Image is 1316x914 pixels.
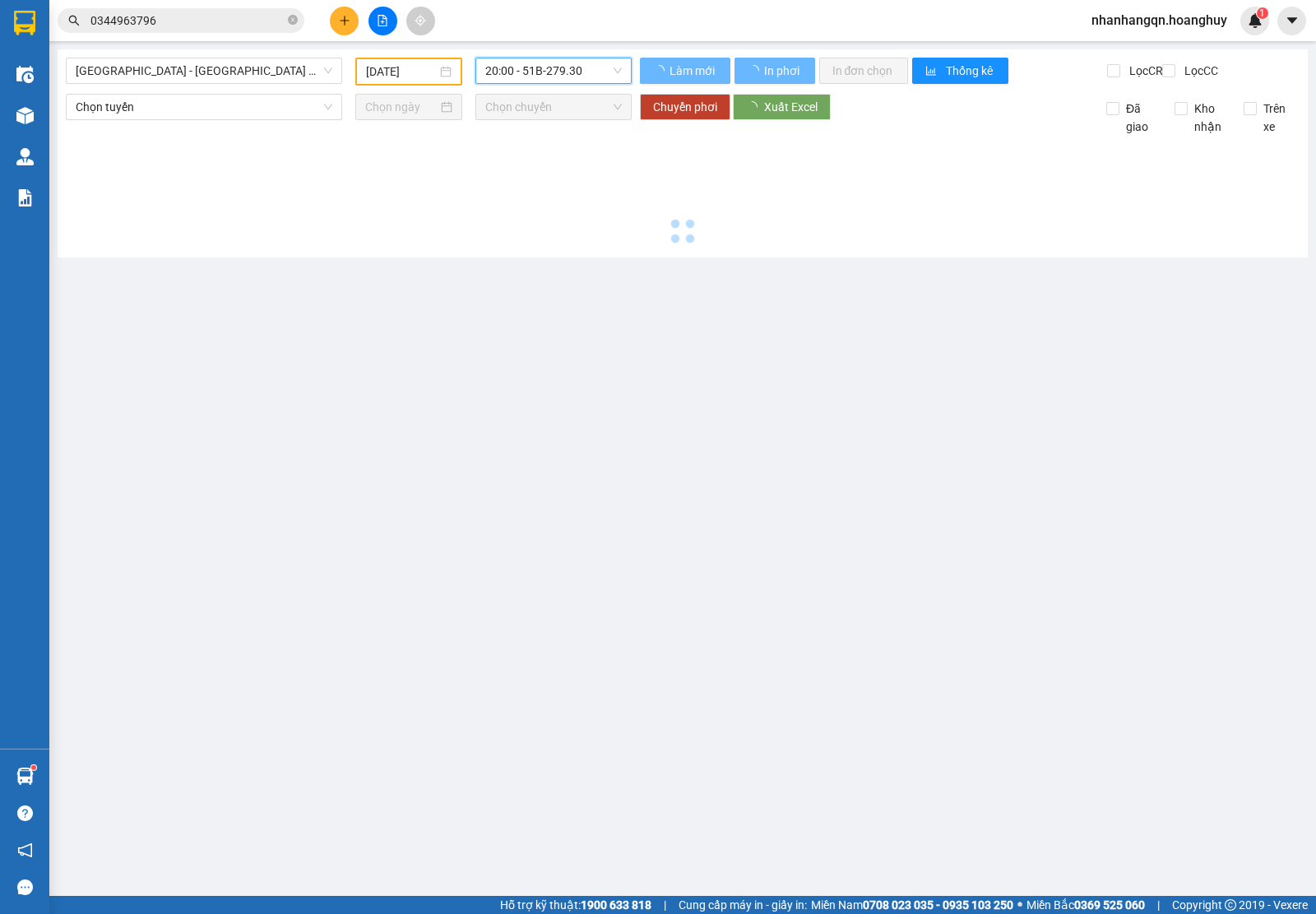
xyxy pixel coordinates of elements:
[1277,7,1306,35] button: caret-down
[330,7,359,35] button: plus
[1257,7,1268,19] sup: 1
[415,15,426,26] span: aim
[1078,10,1240,30] span: nhanhangqn.hoanghuy
[640,94,730,120] button: Chuyển phơi
[17,805,33,821] span: question-circle
[733,94,831,120] button: Xuất Excel
[581,898,651,912] strong: 1900 633 818
[31,765,36,770] sup: 1
[16,768,34,785] img: warehouse-icon
[288,13,298,29] span: close-circle
[1225,899,1236,911] span: copyright
[1074,898,1145,912] strong: 0369 525 060
[946,62,995,80] span: Thống kê
[368,7,397,35] button: file-add
[734,58,815,84] button: In phơi
[1188,100,1230,136] span: Kho nhận
[377,15,388,26] span: file-add
[863,898,1013,912] strong: 0708 023 035 - 0935 103 250
[76,58,332,83] span: Sài Gòn - Quảng Ngãi (Hàng Hoá)
[339,15,350,26] span: plus
[764,98,818,116] span: Xuất Excel
[16,148,34,165] img: warehouse-icon
[764,62,802,80] span: In phơi
[1157,896,1160,914] span: |
[1123,62,1165,80] span: Lọc CR
[16,107,34,124] img: warehouse-icon
[16,66,34,83] img: warehouse-icon
[68,15,80,26] span: search
[746,101,764,113] span: loading
[14,11,35,35] img: logo-vxr
[1178,62,1221,80] span: Lọc CC
[1248,13,1263,28] img: icon-new-feature
[1259,7,1265,19] span: 1
[748,65,762,77] span: loading
[670,62,717,80] span: Làm mới
[819,58,909,84] button: In đơn chọn
[664,896,666,914] span: |
[811,896,1013,914] span: Miền Nam
[925,65,939,78] span: bar-chart
[485,95,621,119] span: Chọn chuyến
[679,896,807,914] span: Cung cấp máy in - giấy in:
[653,65,667,77] span: loading
[485,58,621,83] span: 20:00 - 51B-279.30
[16,189,34,206] img: solution-icon
[1026,896,1145,914] span: Miền Bắc
[912,58,1008,84] button: bar-chartThống kê
[640,58,730,84] button: Làm mới
[1285,13,1300,28] span: caret-down
[288,15,298,25] span: close-circle
[500,896,651,914] span: Hỗ trợ kỹ thuật:
[1257,100,1300,136] span: Trên xe
[76,95,332,119] span: Chọn tuyến
[90,12,285,30] input: Tìm tên, số ĐT hoặc mã đơn
[406,7,435,35] button: aim
[365,98,438,116] input: Chọn ngày
[17,879,33,895] span: message
[1017,902,1022,908] span: ⚪️
[366,63,438,81] input: 11/09/2025
[1119,100,1162,136] span: Đã giao
[17,842,33,858] span: notification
